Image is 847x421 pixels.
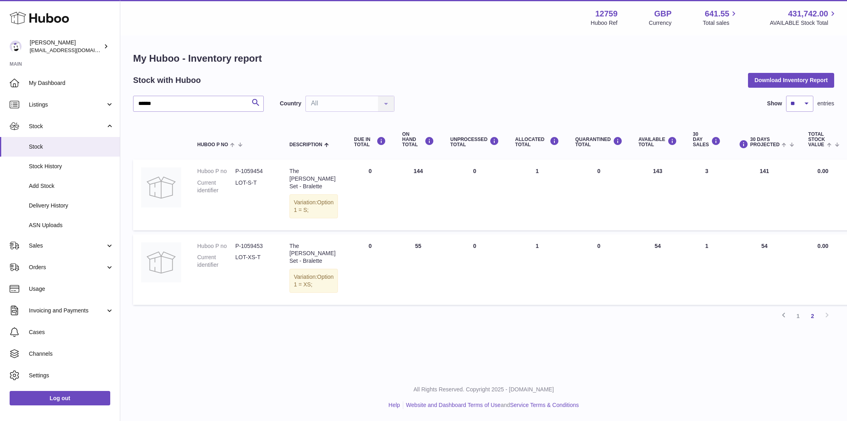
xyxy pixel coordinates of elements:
[403,401,579,409] li: and
[29,123,105,130] span: Stock
[280,100,301,107] label: Country
[729,234,801,305] td: 54
[507,159,567,230] td: 1
[693,132,721,148] div: 30 DAY SALES
[595,8,618,19] strong: 12759
[289,269,338,293] div: Variation:
[346,159,394,230] td: 0
[346,234,394,305] td: 0
[29,372,114,379] span: Settings
[685,159,729,230] td: 3
[235,167,273,175] dd: P-1059454
[141,242,181,282] img: product image
[402,132,434,148] div: ON HAND Total
[29,202,114,209] span: Delivery History
[788,8,828,19] span: 431,742.00
[29,328,114,336] span: Cases
[29,285,114,293] span: Usage
[649,19,672,27] div: Currency
[705,8,729,19] span: 641.55
[29,264,105,271] span: Orders
[507,234,567,305] td: 1
[770,8,837,27] a: 431,742.00 AVAILABLE Stock Total
[394,159,442,230] td: 144
[442,234,507,305] td: 0
[450,137,499,147] div: UNPROCESSED Total
[197,179,235,194] dt: Current identifier
[30,47,118,53] span: [EMAIL_ADDRESS][DOMAIN_NAME]
[197,142,228,147] span: Huboo P no
[770,19,837,27] span: AVAILABLE Stock Total
[29,79,114,87] span: My Dashboard
[442,159,507,230] td: 0
[748,73,834,87] button: Download Inventory Report
[29,242,105,250] span: Sales
[294,199,334,213] span: Option 1 = S;
[133,75,201,86] h2: Stock with Huboo
[654,8,671,19] strong: GBP
[141,167,181,207] img: product image
[685,234,729,305] td: 1
[817,168,828,174] span: 0.00
[597,168,600,174] span: 0
[29,222,114,229] span: ASN Uploads
[29,350,114,358] span: Channels
[805,309,820,323] a: 2
[817,100,834,107] span: entries
[631,159,685,230] td: 143
[406,402,501,408] a: Website and Dashboard Terms of Use
[235,254,273,269] dd: LOT-XS-T
[133,52,834,65] h1: My Huboo - Inventory report
[30,39,102,54] div: [PERSON_NAME]
[808,132,825,148] span: Total stock value
[29,163,114,170] span: Stock History
[388,402,400,408] a: Help
[703,19,738,27] span: Total sales
[289,167,338,190] div: The [PERSON_NAME] Set - Bralette
[29,101,105,109] span: Listings
[639,137,677,147] div: AVAILABLE Total
[29,182,114,190] span: Add Stock
[10,391,110,405] a: Log out
[235,242,273,250] dd: P-1059453
[394,234,442,305] td: 55
[29,143,114,151] span: Stock
[10,40,22,52] img: sofiapanwar@unndr.com
[235,179,273,194] dd: LOT-S-T
[197,254,235,269] dt: Current identifier
[817,243,828,249] span: 0.00
[197,242,235,250] dt: Huboo P no
[127,386,841,393] p: All Rights Reserved. Copyright 2025 - [DOMAIN_NAME]
[29,307,105,314] span: Invoicing and Payments
[510,402,579,408] a: Service Terms & Conditions
[750,137,780,147] span: 30 DAYS PROJECTED
[575,137,623,147] div: QUARANTINED Total
[289,194,338,218] div: Variation:
[197,167,235,175] dt: Huboo P no
[515,137,559,147] div: ALLOCATED Total
[289,242,338,265] div: The [PERSON_NAME] Set - Bralette
[767,100,782,107] label: Show
[703,8,738,27] a: 641.55 Total sales
[591,19,618,27] div: Huboo Ref
[791,309,805,323] a: 1
[289,142,322,147] span: Description
[597,243,600,249] span: 0
[631,234,685,305] td: 54
[354,137,386,147] div: DUE IN TOTAL
[729,159,801,230] td: 141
